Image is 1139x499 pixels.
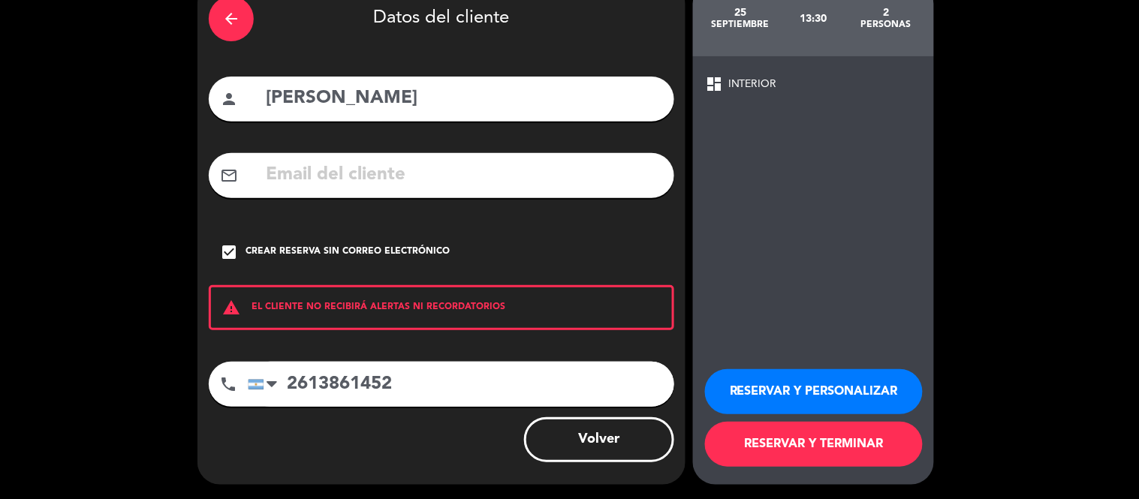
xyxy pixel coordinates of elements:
div: 25 [704,7,777,19]
i: arrow_back [222,10,240,28]
button: RESERVAR Y TERMINAR [705,422,923,467]
i: check_box [220,243,238,261]
div: septiembre [704,19,777,31]
div: 2 [850,7,923,19]
input: Nombre del cliente [264,83,663,114]
input: Email del cliente [264,160,663,191]
div: personas [850,19,923,31]
div: Argentina: +54 [249,362,283,406]
input: Número de teléfono... [248,362,674,407]
i: warning [211,299,252,317]
button: RESERVAR Y PERSONALIZAR [705,369,923,414]
div: EL CLIENTE NO RECIBIRÁ ALERTAS NI RECORDATORIOS [209,285,674,330]
button: Volver [524,417,674,462]
i: mail_outline [220,167,238,185]
i: person [220,90,238,108]
span: INTERIOR [728,76,777,93]
div: Crear reserva sin correo electrónico [246,245,450,260]
span: dashboard [705,75,723,93]
i: phone [219,375,237,393]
